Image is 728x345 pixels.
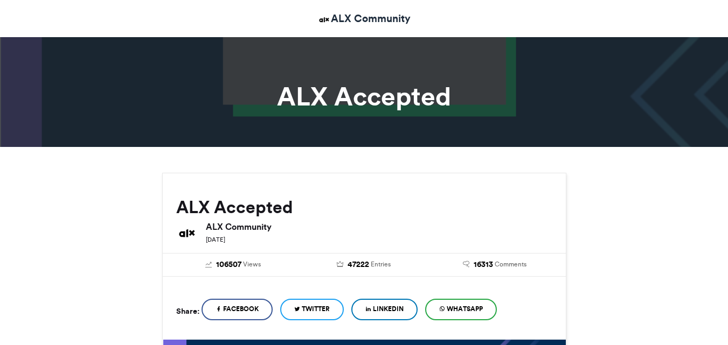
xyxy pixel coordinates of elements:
span: Facebook [223,304,259,314]
a: 16313 Comments [438,259,552,271]
span: 16313 [474,259,493,271]
a: Facebook [202,299,273,320]
h5: Share: [176,304,199,318]
a: Twitter [280,299,344,320]
span: Comments [495,259,526,269]
a: WhatsApp [425,299,497,320]
h2: ALX Accepted [176,198,552,217]
small: [DATE] [206,236,225,243]
img: ALX Community [176,222,198,244]
h6: ALX Community [206,222,552,231]
span: Twitter [302,304,330,314]
a: 106507 Views [176,259,291,271]
span: Views [243,259,261,269]
span: Entries [371,259,391,269]
a: LinkedIn [351,299,418,320]
img: ALX Community [317,13,331,26]
span: 47222 [348,259,369,271]
span: LinkedIn [373,304,404,314]
h1: ALX Accepted [65,83,663,109]
a: 47222 Entries [307,259,421,271]
a: ALX Community [317,11,411,26]
span: 106507 [216,259,241,271]
span: WhatsApp [447,304,483,314]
